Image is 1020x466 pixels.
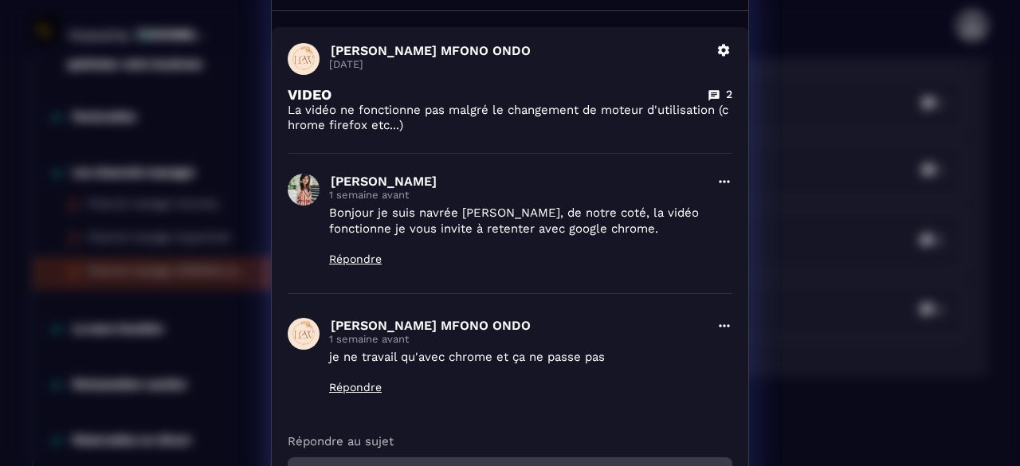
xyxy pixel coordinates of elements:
p: La vidéo ne fonctionne pas malgré le changement de moteur d'utilisation (chrome firefox etc...) [288,103,732,133]
p: 1 semaine avant [329,189,707,201]
p: [PERSON_NAME] MFONO ONDO [331,43,707,58]
p: Répondre [329,253,707,265]
p: Répondre au sujet [288,433,732,449]
p: 2 [726,87,732,102]
p: [DATE] [329,58,707,70]
p: VIDEO [288,86,331,103]
p: [PERSON_NAME] MFONO ONDO [331,318,707,333]
p: je ne travail qu'avec chrome et ça ne passe pas [329,349,707,365]
p: 1 semaine avant [329,333,707,345]
p: [PERSON_NAME] [331,174,707,189]
p: Répondre [329,381,707,394]
p: Bonjour je suis navrée [PERSON_NAME], de notre coté, la vidéo fonctionne je vous invite à retente... [329,205,707,237]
